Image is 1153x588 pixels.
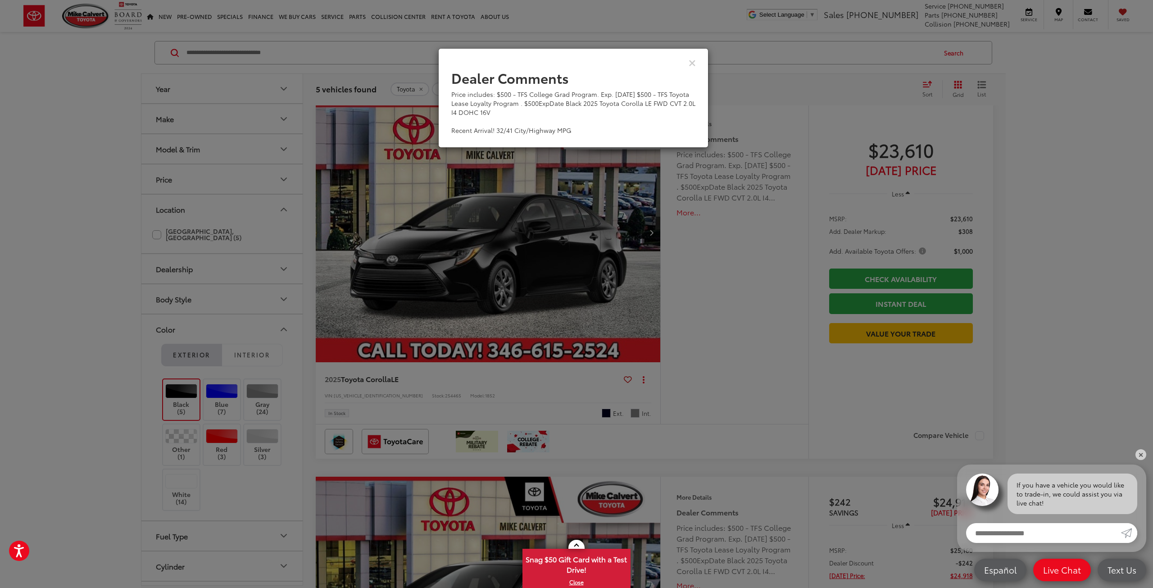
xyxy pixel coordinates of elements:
a: Submit [1121,523,1137,543]
button: Close [689,58,696,67]
h2: Dealer Comments [451,70,695,85]
a: Español [974,559,1026,581]
span: Live Chat [1039,564,1085,575]
a: Live Chat [1033,559,1091,581]
span: Text Us [1103,564,1141,575]
input: Enter your message [966,523,1121,543]
div: If you have a vehicle you would like to trade-in, we could assist you via live chat! [1008,474,1137,514]
a: Text Us [1098,559,1146,581]
span: Snag $50 Gift Card with a Test Drive! [523,550,630,577]
div: Price includes: $500 - TFS College Grad Program. Exp. [DATE] $500 - TFS Toyota Lease Loyalty Prog... [451,90,695,135]
img: Agent profile photo [966,474,999,506]
span: Español [980,564,1021,575]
